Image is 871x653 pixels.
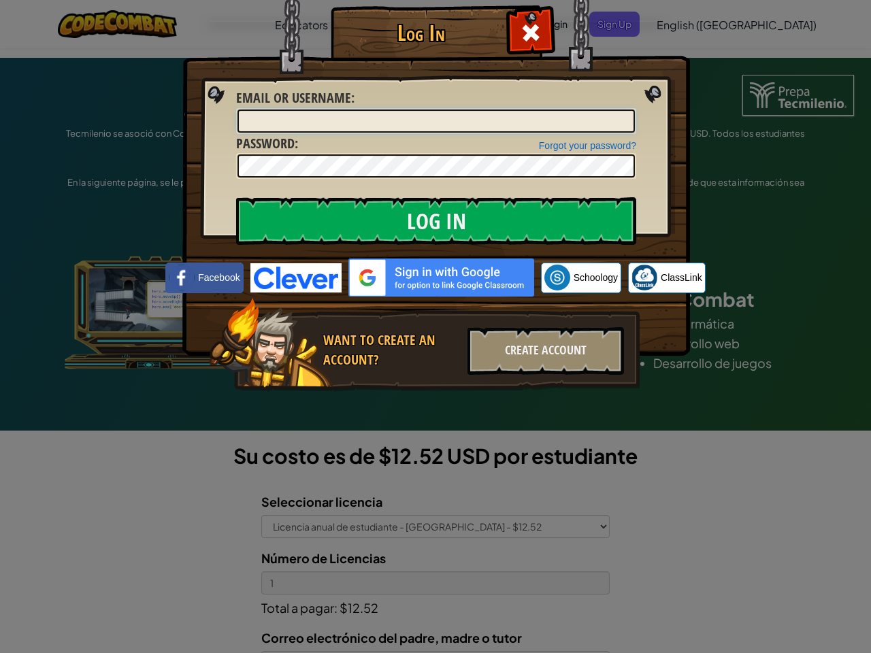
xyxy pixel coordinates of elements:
img: clever-logo-blue.png [250,263,342,292]
label: : [236,88,355,108]
span: Password [236,134,295,152]
span: ClassLink [661,271,702,284]
img: schoology.png [544,265,570,290]
div: Create Account [467,327,624,375]
img: facebook_small.png [169,265,195,290]
img: gplus_sso_button2.svg [348,258,534,297]
h1: Log In [334,21,508,45]
img: classlink-logo-small.png [631,265,657,290]
span: Facebook [198,271,240,284]
input: Log In [236,197,636,245]
span: Email or Username [236,88,351,107]
div: Want to create an account? [323,331,459,369]
label: : [236,134,298,154]
span: Schoology [574,271,618,284]
a: Forgot your password? [539,140,636,151]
